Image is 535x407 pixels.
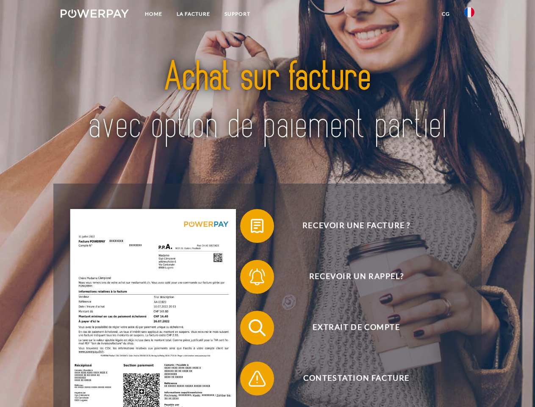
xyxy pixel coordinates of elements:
[252,209,460,243] span: Recevoir une facture ?
[81,41,454,162] img: title-powerpay_fr.svg
[61,9,129,18] img: logo-powerpay-white.svg
[240,260,460,294] button: Recevoir un rappel?
[252,362,460,396] span: Contestation Facture
[247,266,268,287] img: qb_bell.svg
[217,6,258,22] a: Support
[169,6,217,22] a: LA FACTURE
[247,215,268,237] img: qb_bill.svg
[240,311,460,345] button: Extrait de compte
[252,311,460,345] span: Extrait de compte
[247,368,268,389] img: qb_warning.svg
[240,362,460,396] button: Contestation Facture
[138,6,169,22] a: Home
[435,6,457,22] a: CG
[464,7,474,17] img: fr
[240,209,460,243] button: Recevoir une facture ?
[252,260,460,294] span: Recevoir un rappel?
[247,317,268,338] img: qb_search.svg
